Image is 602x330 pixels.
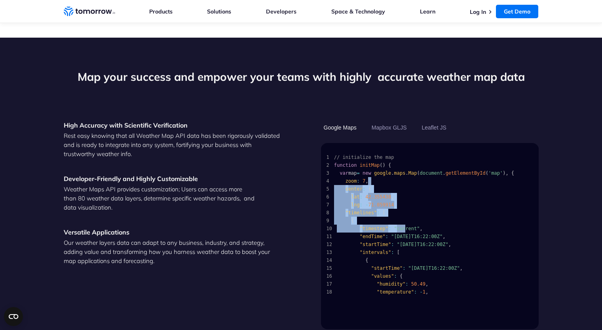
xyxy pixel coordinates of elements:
[405,169,408,177] span: .
[360,233,386,240] span: "endTime"
[64,238,281,265] p: Our weather layers data can adapt to any business, industry, and strategy, adding value and trans...
[64,131,281,158] p: Rest easy knowing that all Weather Map API data has been rigorously validated and is ready to int...
[391,240,394,248] span: :
[327,153,334,161] span: 1
[64,228,129,236] strong: Versatile Applications
[365,256,368,264] span: {
[377,209,380,217] span: :
[394,169,406,177] span: maps
[357,177,360,185] span: :
[64,69,539,84] h2: Map your success and empower your teams with highly accurate weather map data
[408,264,460,272] span: "[DATE]T16:22:00Z"
[327,240,337,248] span: 12
[365,201,368,209] span: -
[374,169,391,177] span: google
[351,193,360,201] span: lat
[360,248,391,256] span: "intervals"
[327,177,334,185] span: 4
[442,169,445,177] span: .
[368,201,394,209] span: 71.059914
[331,8,385,15] a: Space & Technology
[414,288,417,296] span: :
[448,240,451,248] span: ,
[425,288,428,296] span: ,
[391,169,394,177] span: .
[365,177,368,185] span: ,
[470,8,486,15] a: Log In
[327,256,337,264] span: 14
[334,153,394,161] span: // initialize the map
[420,225,423,233] span: ,
[446,169,486,177] span: getElementById
[327,225,337,233] span: 10
[340,169,348,177] span: var
[346,185,363,193] span: center
[391,193,394,201] span: ,
[371,272,394,280] span: "values"
[64,175,198,183] strong: Developer-Friendly and Highly Customizable
[149,8,173,15] a: Products
[363,169,371,177] span: new
[327,169,334,177] span: 3
[327,233,337,240] span: 11
[408,169,417,177] span: Map
[327,272,337,280] span: 16
[505,169,508,177] span: ,
[327,185,334,193] span: 5
[394,225,420,233] span: "current"
[420,8,435,15] a: Learn
[411,280,425,288] span: 50.49
[64,185,281,212] p: Weather Maps API provides customization; Users can access more than 80 weather data layers, deter...
[207,8,231,15] a: Solutions
[327,201,334,209] span: 7
[371,264,403,272] span: "startTime"
[388,225,391,233] span: :
[386,233,388,240] span: :
[400,272,403,280] span: {
[327,288,337,296] span: 18
[460,264,463,272] span: ,
[369,121,410,134] button: Mapbox GLJS
[363,185,365,193] span: :
[346,209,377,217] span: "timelines"
[360,161,380,169] span: initMap
[360,225,388,233] span: "timestep"
[405,280,408,288] span: :
[380,161,382,169] span: (
[388,161,391,169] span: {
[360,193,363,201] span: :
[394,272,397,280] span: :
[420,169,443,177] span: document
[503,169,505,177] span: )
[417,169,420,177] span: (
[488,169,503,177] span: 'map'
[419,121,449,134] button: Leaflet JS
[383,209,386,217] span: [
[351,201,360,209] span: lng
[360,201,363,209] span: :
[327,209,334,217] span: 8
[327,264,337,272] span: 15
[496,5,538,18] a: Get Demo
[327,248,337,256] span: 13
[511,169,514,177] span: {
[346,177,357,185] span: zoom
[64,6,115,17] a: Home link
[377,288,414,296] span: "temperature"
[351,217,354,225] span: {
[420,288,423,296] span: -
[327,280,337,288] span: 17
[348,169,357,177] span: map
[321,121,359,134] button: Google Maps
[327,161,334,169] span: 2
[363,177,365,185] span: 7
[327,193,334,201] span: 6
[403,264,405,272] span: :
[64,121,188,129] strong: High Accuracy with Scientific Verification
[486,169,488,177] span: (
[383,161,386,169] span: )
[397,240,448,248] span: "[DATE]T16:22:00Z"
[357,169,360,177] span: =
[368,185,371,193] span: {
[425,280,428,288] span: ,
